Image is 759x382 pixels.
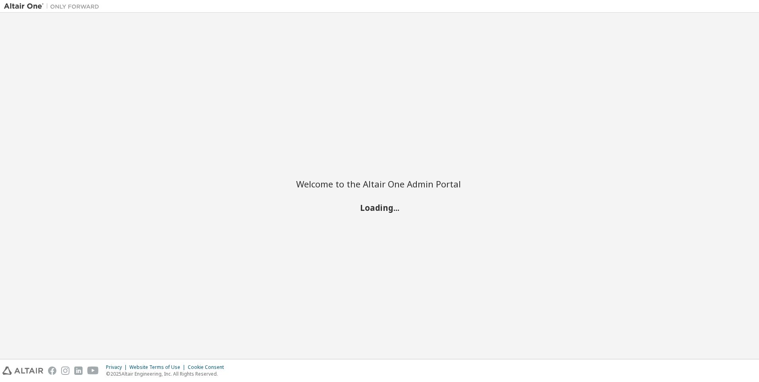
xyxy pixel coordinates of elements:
[129,364,188,370] div: Website Terms of Use
[61,367,69,375] img: instagram.svg
[106,370,229,377] p: © 2025 Altair Engineering, Inc. All Rights Reserved.
[74,367,83,375] img: linkedin.svg
[296,178,463,189] h2: Welcome to the Altair One Admin Portal
[296,203,463,213] h2: Loading...
[87,367,99,375] img: youtube.svg
[188,364,229,370] div: Cookie Consent
[2,367,43,375] img: altair_logo.svg
[4,2,103,10] img: Altair One
[106,364,129,370] div: Privacy
[48,367,56,375] img: facebook.svg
